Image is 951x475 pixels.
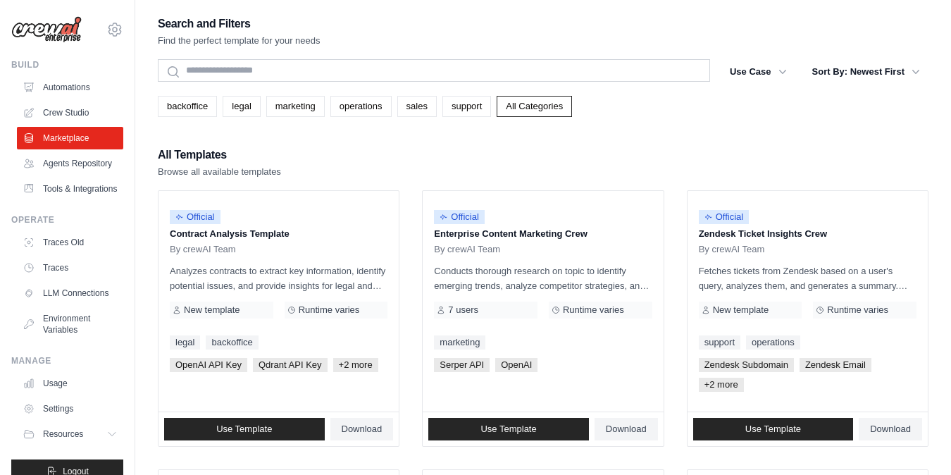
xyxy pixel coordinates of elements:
button: Sort By: Newest First [804,59,928,85]
a: Use Template [428,418,589,440]
a: Download [859,418,922,440]
button: Use Case [721,59,795,85]
span: Zendesk Email [800,358,871,372]
span: +2 more [333,358,378,372]
span: Runtime varies [827,304,888,316]
a: Usage [17,372,123,395]
p: Zendesk Ticket Insights Crew [699,227,916,241]
span: Resources [43,428,83,440]
span: Runtime varies [563,304,624,316]
span: By crewAI Team [170,244,236,255]
div: Manage [11,355,123,366]
a: Settings [17,397,123,420]
span: By crewAI Team [699,244,765,255]
a: marketing [434,335,485,350]
p: Find the perfect template for your needs [158,34,321,48]
a: Traces [17,257,123,279]
a: Agents Repository [17,152,123,175]
a: Marketplace [17,127,123,149]
button: Resources [17,423,123,445]
a: Download [330,418,394,440]
p: Fetches tickets from Zendesk based on a user's query, analyzes them, and generates a summary. Out... [699,264,916,293]
span: Official [699,210,750,224]
a: Use Template [164,418,325,440]
span: Use Template [745,424,801,435]
a: backoffice [206,335,258,350]
span: 7 users [448,304,478,316]
a: Crew Studio [17,101,123,124]
a: LLM Connections [17,282,123,304]
a: operations [330,96,392,117]
span: OpenAI API Key [170,358,247,372]
span: Official [434,210,485,224]
a: support [699,335,740,350]
span: Serper API [434,358,490,372]
a: support [442,96,491,117]
a: sales [397,96,437,117]
span: Runtime varies [299,304,360,316]
span: Download [606,424,647,435]
a: Download [595,418,658,440]
a: All Categories [497,96,572,117]
span: Use Template [216,424,272,435]
a: backoffice [158,96,217,117]
div: Operate [11,214,123,226]
span: Zendesk Subdomain [699,358,794,372]
span: By crewAI Team [434,244,500,255]
p: Conducts thorough research on topic to identify emerging trends, analyze competitor strategies, a... [434,264,652,293]
p: Analyzes contracts to extract key information, identify potential issues, and provide insights fo... [170,264,387,293]
a: legal [223,96,260,117]
span: Download [870,424,911,435]
span: Qdrant API Key [253,358,328,372]
span: OpenAI [495,358,537,372]
a: legal [170,335,200,350]
a: marketing [266,96,325,117]
p: Contract Analysis Template [170,227,387,241]
span: Use Template [480,424,536,435]
span: New template [184,304,240,316]
span: New template [713,304,769,316]
a: operations [746,335,800,350]
a: Tools & Integrations [17,178,123,200]
a: Use Template [693,418,854,440]
img: Logo [11,16,82,43]
p: Enterprise Content Marketing Crew [434,227,652,241]
a: Environment Variables [17,307,123,341]
p: Browse all available templates [158,165,281,179]
a: Traces Old [17,231,123,254]
h2: All Templates [158,145,281,165]
div: Build [11,59,123,70]
a: Automations [17,76,123,99]
span: Official [170,210,220,224]
h2: Search and Filters [158,14,321,34]
span: Download [342,424,383,435]
span: +2 more [699,378,744,392]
